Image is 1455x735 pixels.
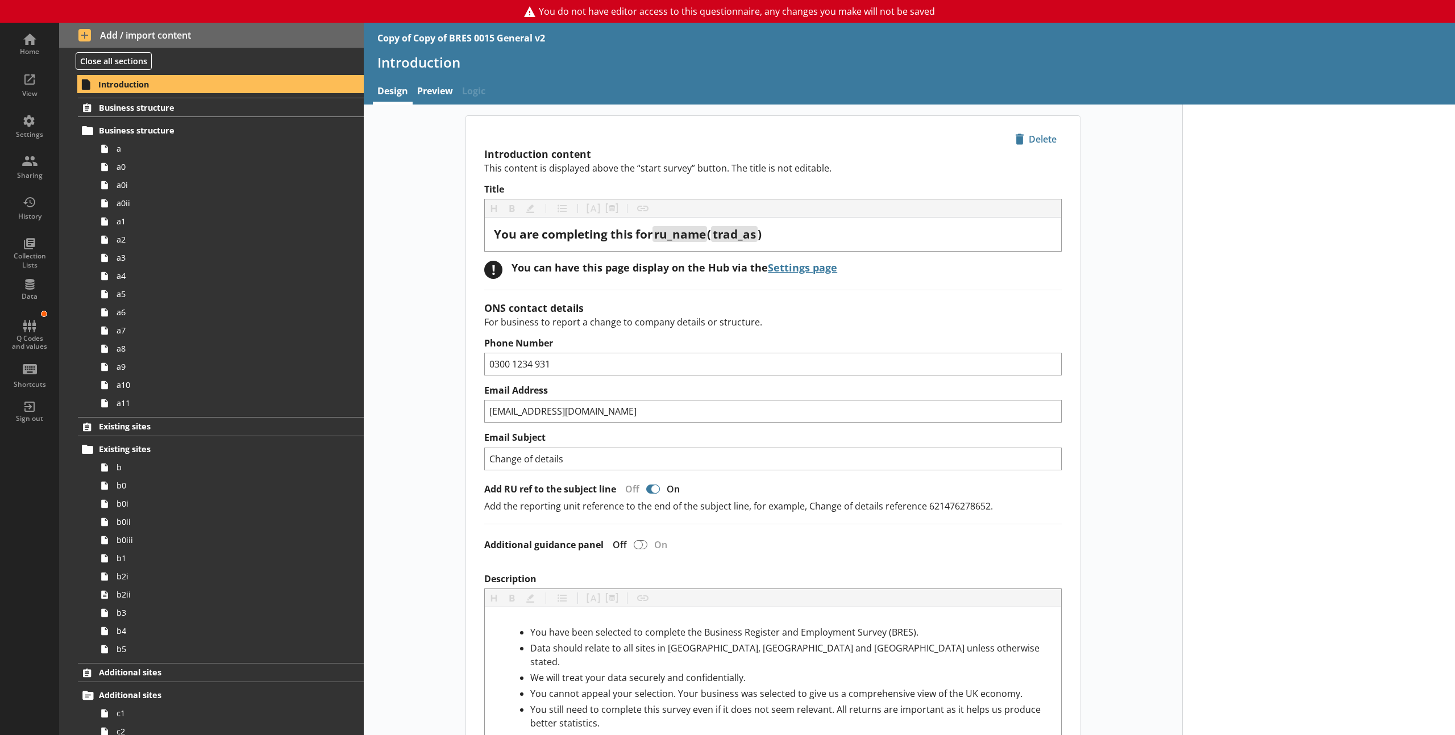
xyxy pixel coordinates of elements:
[95,622,364,640] a: b4
[10,130,49,139] div: Settings
[95,376,364,394] a: a10
[10,252,49,269] div: Collection Lists
[95,640,364,658] a: b5
[78,686,364,704] a: Additional sites
[413,80,458,105] a: Preview
[117,480,311,491] span: b0
[117,198,311,208] span: a0ii
[99,690,307,700] span: Additional sites
[117,644,311,654] span: b5
[99,125,307,136] span: Business structure
[95,231,364,249] a: a2
[484,261,502,279] div: !
[484,500,1062,512] p: Add the reporting unit reference to the end of the subject line, for example, Change of details r...
[117,270,311,281] span: a4
[10,292,49,301] div: Data
[484,385,1062,396] label: Email Address
[377,32,545,44] div: Copy of Copy of BRES 0015 General v2
[99,102,307,113] span: Business structure
[10,414,49,423] div: Sign out
[662,483,689,495] div: On
[95,604,364,622] a: b3
[494,227,1052,242] div: Title
[117,462,311,473] span: b
[458,80,490,105] span: Logic
[117,498,311,509] span: b0i
[95,267,364,285] a: a4
[78,29,345,41] span: Add / import content
[117,516,311,527] span: b0ii
[530,687,1022,700] span: You cannot appeal your selection. Your business was selected to give us a comprehensive view of t...
[95,321,364,340] a: a7
[604,538,631,551] div: Off
[10,171,49,180] div: Sharing
[95,176,364,194] a: a0i
[117,289,311,299] span: a5
[95,340,364,358] a: a8
[83,122,364,412] li: Business structureaa0a0ia0iia1a2a3a4a5a6a7a8a9a10a11
[117,589,311,600] span: b2ii
[117,361,311,372] span: a9
[530,626,918,638] span: You have been selected to complete the Business Register and Employment Survey (BRES).
[95,358,364,376] a: a9
[654,226,706,242] span: ru_name
[117,161,311,172] span: a0
[530,671,746,684] span: We will treat your data securely and confidentially.
[117,307,311,318] span: a6
[10,380,49,389] div: Shortcuts
[484,316,1062,328] p: For business to report a change to company details or structure.
[10,335,49,351] div: Q Codes and values
[484,483,616,495] label: Add RU ref to the subject line
[95,495,364,513] a: b0i
[1010,130,1062,149] button: Delete
[77,75,364,93] a: Introduction
[59,417,364,658] li: Existing sitesExisting sitesbb0b0ib0iib0iiib1b2ib2iib3b4b5
[95,212,364,231] a: a1
[758,226,762,242] span: )
[99,667,307,678] span: Additional sites
[95,567,364,586] a: b2i
[78,663,364,682] a: Additional sites
[95,158,364,176] a: a0
[484,301,1062,315] h2: ONS contact details
[99,444,307,454] span: Existing sites
[512,261,837,274] div: You can have this page display on the Hub via the
[95,249,364,267] a: a3
[95,513,364,531] a: b0ii
[59,23,364,48] button: Add / import content
[484,183,1062,195] label: Title
[117,607,311,618] span: b3
[117,325,311,336] span: a7
[1011,130,1061,148] span: Delete
[10,212,49,221] div: History
[117,179,311,190] span: a0i
[78,440,364,458] a: Existing sites
[117,143,311,154] span: a
[117,534,311,545] span: b0iii
[494,226,652,242] span: You are completing this for
[650,538,676,551] div: On
[484,539,604,551] label: Additional guidance panel
[484,162,1062,174] p: This content is displayed above the “start survey” button. The title is not editable.
[95,704,364,723] a: c1
[78,122,364,140] a: Business structure
[117,216,311,227] span: a1
[83,440,364,658] li: Existing sitesbb0b0ib0iib0iiib1b2ib2iib3b4b5
[76,52,152,70] button: Close all sections
[117,379,311,390] span: a10
[78,417,364,436] a: Existing sites
[95,458,364,477] a: b
[95,586,364,604] a: b2ii
[117,571,311,582] span: b2i
[117,252,311,263] span: a3
[707,226,711,242] span: (
[117,625,311,636] span: b4
[117,343,311,354] span: a8
[484,573,1062,585] label: Description
[95,303,364,321] a: a6
[95,194,364,212] a: a0ii
[117,553,311,563] span: b1
[95,549,364,567] a: b1
[713,226,756,242] span: trad_as
[95,477,364,495] a: b0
